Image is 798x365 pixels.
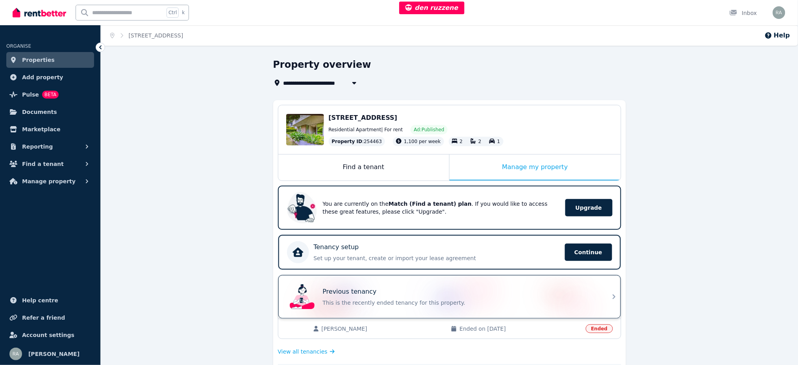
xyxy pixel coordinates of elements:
[6,173,94,189] button: Manage property
[450,155,621,181] div: Manage my property
[278,348,335,356] a: View all tenancies
[332,138,363,145] span: Property ID
[497,139,500,144] span: 1
[22,142,53,151] span: Reporting
[765,31,790,40] button: Help
[323,287,377,296] p: Previous tenancy
[22,177,76,186] span: Manage property
[287,192,318,223] img: Upgrade RentBetter plan
[278,348,328,356] span: View all tenancies
[459,325,581,333] span: Ended on [DATE]
[22,313,65,322] span: Refer a friend
[6,156,94,172] button: Find a tenant
[586,324,613,333] span: Ended
[414,127,444,133] span: Ad: Published
[13,7,66,19] img: RentBetter
[460,139,463,144] span: 2
[278,275,621,318] a: Previous tenancyPrevious tenancyThis is the recently ended tenancy for this property.
[6,69,94,85] a: Add property
[22,90,39,99] span: Pulse
[6,292,94,308] a: Help centre
[323,200,554,216] p: You are currently on the . If you would like to access these great features, please click "Upgrade".
[6,139,94,155] button: Reporting
[322,325,443,333] span: [PERSON_NAME]
[9,348,22,360] img: Rochelle Alvarez
[278,155,449,181] div: Find a tenant
[329,137,385,146] div: : 254463
[478,139,481,144] span: 2
[323,299,598,307] p: This is the recently ended tenancy for this property.
[22,107,57,117] span: Documents
[167,7,179,18] span: Ctrl
[101,25,193,46] nav: Breadcrumb
[22,159,64,169] span: Find a tenant
[129,32,183,39] a: [STREET_ADDRESS]
[22,296,58,305] span: Help centre
[314,254,560,262] p: Set up your tenant, create or import your lease agreement
[290,284,315,309] img: Previous tenancy
[22,55,55,65] span: Properties
[28,349,80,359] span: [PERSON_NAME]
[314,242,359,252] p: Tenancy setup
[565,199,613,216] span: Upgrade
[329,127,403,133] span: Residential Apartment | For rent
[278,235,621,270] a: Tenancy setupSet up your tenant, create or import your lease agreementContinue
[22,125,60,134] span: Marketplace
[42,91,59,99] span: BETA
[22,73,63,82] span: Add property
[404,139,441,144] span: 1,100 per week
[565,244,612,261] span: Continue
[273,58,371,71] h1: Property overview
[6,87,94,102] a: PulseBETA
[729,9,757,17] div: Inbox
[6,43,31,49] span: ORGANISE
[22,330,74,340] span: Account settings
[389,201,472,207] b: Match (Find a tenant) plan
[6,104,94,120] a: Documents
[6,121,94,137] a: Marketplace
[329,114,398,121] span: [STREET_ADDRESS]
[405,4,458,11] span: den ruzzene
[6,310,94,326] a: Refer a friend
[182,9,185,16] span: k
[6,52,94,68] a: Properties
[773,6,785,19] img: Rochelle Alvarez
[6,327,94,343] a: Account settings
